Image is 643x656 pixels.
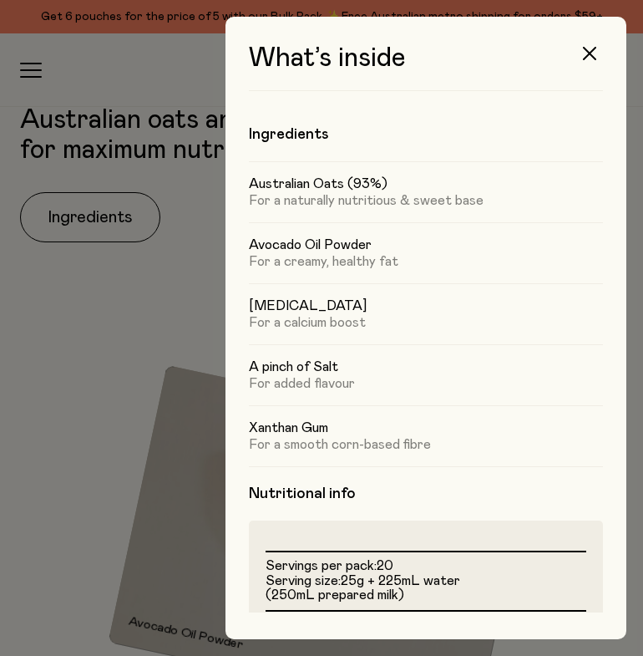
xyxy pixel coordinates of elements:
h5: [MEDICAL_DATA] [249,297,603,314]
p: For added flavour [249,375,603,392]
h5: A pinch of Salt [249,359,603,375]
p: For a creamy, healthy fat [249,253,603,270]
h3: What’s inside [249,43,603,91]
span: 25g + 225mL water (250mL prepared milk) [266,574,460,603]
p: For a naturally nutritious & sweet base [249,192,603,209]
h5: Australian Oats (93%) [249,175,603,192]
li: Servings per pack: [266,559,586,574]
h4: Ingredients [249,125,603,145]
span: 20 [377,559,393,572]
p: For a calcium boost [249,314,603,331]
h5: Xanthan Gum [249,420,603,436]
h4: Nutritional info [249,484,603,504]
li: Serving size: [266,574,586,603]
p: For a smooth corn-based fibre [249,436,603,453]
h5: Avocado Oil Powder [249,236,603,253]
